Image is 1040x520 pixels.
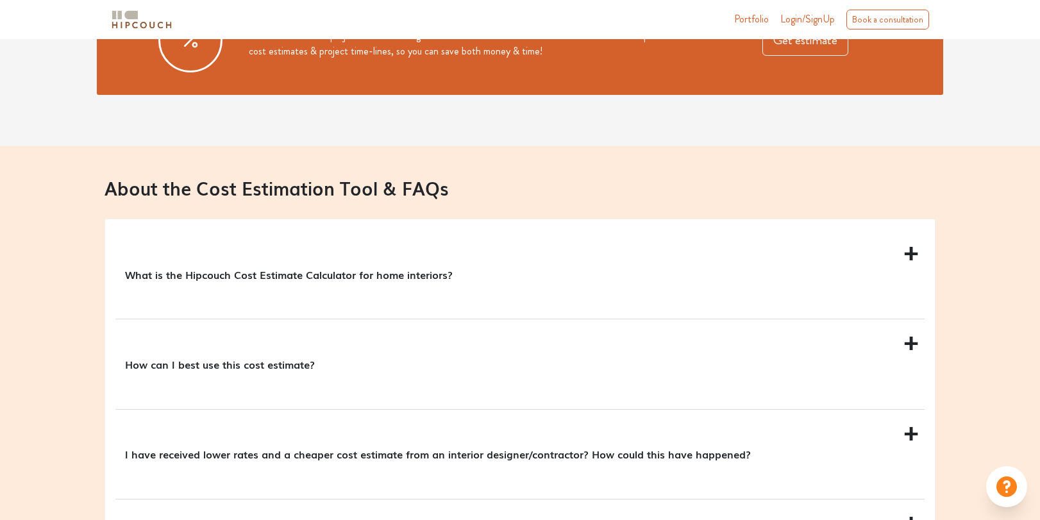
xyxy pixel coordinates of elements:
p: How can I best use this cost estimate? [125,356,910,372]
button: Get estimate [762,25,848,56]
p: Most home interior projects run over budget & never finish on time. Our cost estimation tool will... [249,28,724,59]
p: What is the Hipcouch Cost Estimate Calculator for home interiors? [125,267,910,282]
img: logo-horizontal.svg [110,8,174,31]
p: I have received lower rates and a cheaper cost estimate from an interior designer/contractor? How... [125,446,910,462]
h3: About the Cost Estimation Tool & FAQs [105,177,935,199]
span: Login/SignUp [780,12,835,26]
span: logo-horizontal.svg [110,5,174,34]
div: Book a consultation [846,10,929,29]
a: Portfolio [734,12,769,27]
